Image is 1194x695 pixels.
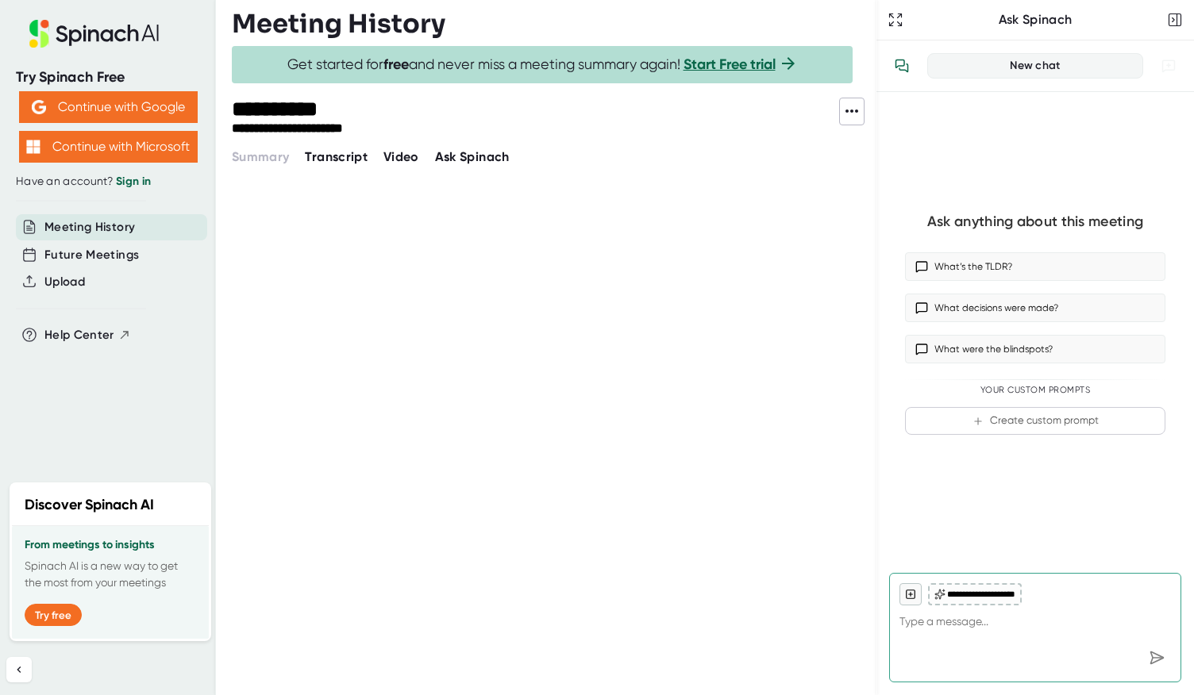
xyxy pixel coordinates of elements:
[44,273,85,291] button: Upload
[19,91,198,123] button: Continue with Google
[44,246,139,264] button: Future Meetings
[383,149,419,164] span: Video
[232,149,289,164] span: Summary
[44,326,131,344] button: Help Center
[905,407,1165,435] button: Create custom prompt
[305,149,368,164] span: Transcript
[116,175,151,188] a: Sign in
[684,56,776,73] a: Start Free trial
[16,68,200,86] div: Try Spinach Free
[1164,9,1186,31] button: Close conversation sidebar
[305,148,368,167] button: Transcript
[905,294,1165,322] button: What decisions were made?
[25,494,154,516] h2: Discover Spinach AI
[886,50,918,82] button: View conversation history
[435,149,510,164] span: Ask Spinach
[1142,643,1171,672] div: Send message
[6,657,32,682] button: Collapse sidebar
[44,326,114,344] span: Help Center
[383,56,409,73] b: free
[32,100,46,114] img: Aehbyd4JwY73AAAAAElFTkSuQmCC
[383,148,419,167] button: Video
[25,539,196,551] h3: From meetings to insights
[287,56,798,74] span: Get started for and never miss a meeting summary again!
[25,604,82,626] button: Try free
[25,558,196,591] p: Spinach AI is a new way to get the most from your meetings
[16,175,200,189] div: Have an account?
[905,385,1165,396] div: Your Custom Prompts
[435,148,510,167] button: Ask Spinach
[232,148,289,167] button: Summary
[907,12,1164,28] div: Ask Spinach
[232,9,445,39] h3: Meeting History
[19,131,198,163] button: Continue with Microsoft
[884,9,907,31] button: Expand to Ask Spinach page
[905,335,1165,363] button: What were the blindspots?
[938,59,1133,73] div: New chat
[905,252,1165,281] button: What’s the TLDR?
[927,213,1143,231] div: Ask anything about this meeting
[44,218,135,236] button: Meeting History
